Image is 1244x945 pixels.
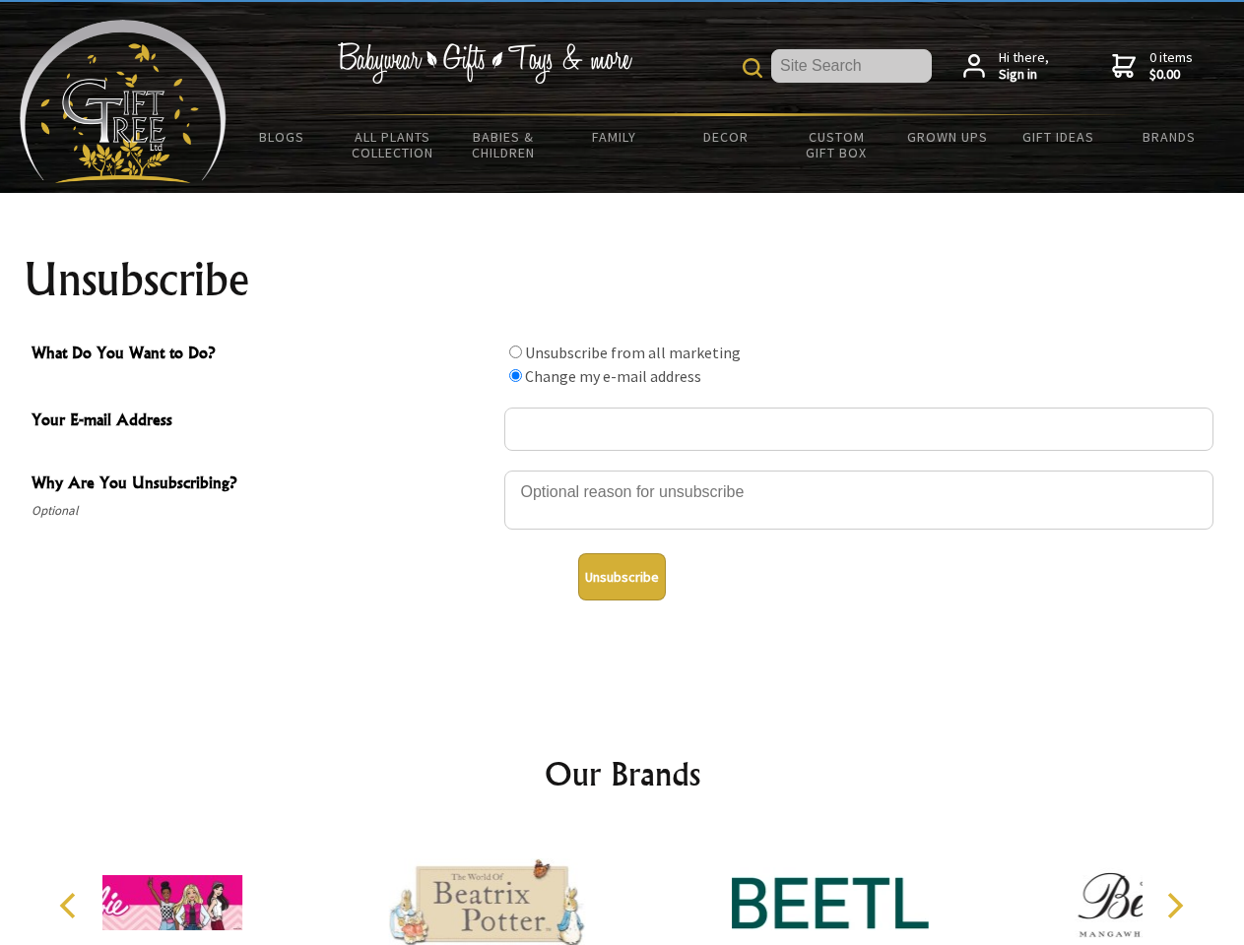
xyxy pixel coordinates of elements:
img: Babywear - Gifts - Toys & more [337,42,632,84]
button: Unsubscribe [578,553,666,600]
a: 0 items$0.00 [1112,49,1193,84]
a: Custom Gift Box [781,116,892,173]
label: Change my e-mail address [525,366,701,386]
a: Grown Ups [891,116,1003,157]
a: Family [559,116,671,157]
a: Decor [670,116,781,157]
h1: Unsubscribe [24,256,1221,303]
input: What Do You Want to Do? [509,369,522,382]
input: Site Search [771,49,932,83]
button: Next [1152,884,1196,927]
a: Hi there,Sign in [963,49,1049,84]
span: Your E-mail Address [32,408,494,436]
textarea: Why Are You Unsubscribing? [504,471,1213,530]
h2: Our Brands [39,750,1206,797]
span: 0 items [1149,48,1193,84]
a: Brands [1114,116,1225,157]
a: Babies & Children [448,116,559,173]
span: What Do You Want to Do? [32,341,494,369]
img: product search [743,58,762,78]
input: Your E-mail Address [504,408,1213,451]
a: All Plants Collection [338,116,449,173]
span: Hi there, [999,49,1049,84]
input: What Do You Want to Do? [509,346,522,358]
label: Unsubscribe from all marketing [525,343,741,362]
strong: Sign in [999,66,1049,84]
strong: $0.00 [1149,66,1193,84]
span: Optional [32,499,494,523]
a: Gift Ideas [1003,116,1114,157]
span: Why Are You Unsubscribing? [32,471,494,499]
a: BLOGS [227,116,338,157]
img: Babyware - Gifts - Toys and more... [20,20,227,183]
button: Previous [49,884,93,927]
